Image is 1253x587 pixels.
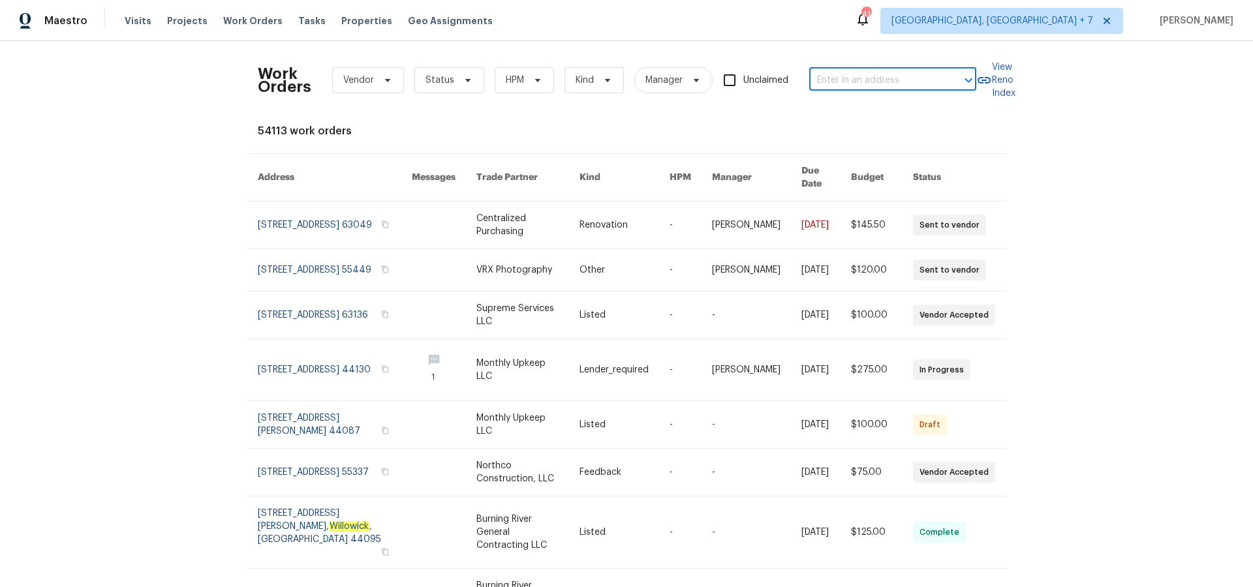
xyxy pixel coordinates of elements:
td: - [659,249,702,292]
td: - [702,292,791,339]
td: Feedback [569,449,659,496]
td: Listed [569,496,659,569]
td: - [659,292,702,339]
td: Lender_required [569,339,659,401]
td: Listed [569,292,659,339]
th: Manager [702,154,791,202]
span: Tasks [298,16,326,25]
span: Work Orders [223,14,283,27]
th: Kind [569,154,659,202]
span: Unclaimed [743,74,788,87]
span: Geo Assignments [408,14,493,27]
th: HPM [659,154,702,202]
td: - [659,401,702,449]
td: [PERSON_NAME] [702,249,791,292]
div: 41 [861,8,871,21]
div: 54113 work orders [258,125,995,138]
span: Visits [125,14,151,27]
td: - [659,339,702,401]
td: Northco Construction, LLC [466,449,570,496]
th: Status [903,154,1006,202]
a: View Reno Index [976,61,1015,100]
td: Listed [569,401,659,449]
td: - [702,401,791,449]
td: [PERSON_NAME] [702,202,791,249]
td: Other [569,249,659,292]
td: Monthly Upkeep LLC [466,401,570,449]
button: Copy Address [379,425,391,436]
th: Address [247,154,401,202]
span: HPM [506,74,524,87]
td: VRX Photography [466,249,570,292]
td: - [702,496,791,569]
h2: Work Orders [258,67,311,93]
button: Copy Address [379,546,391,558]
span: Maestro [44,14,87,27]
th: Messages [401,154,466,202]
button: Copy Address [379,309,391,320]
td: - [702,449,791,496]
button: Copy Address [379,363,391,375]
span: Status [425,74,454,87]
td: Monthly Upkeep LLC [466,339,570,401]
th: Budget [841,154,903,202]
td: - [659,449,702,496]
span: Vendor [343,74,374,87]
td: - [659,496,702,569]
button: Copy Address [379,263,391,275]
span: Manager [645,74,683,87]
span: Properties [341,14,392,27]
span: Projects [167,14,208,27]
th: Due Date [791,154,841,202]
td: - [659,202,702,249]
button: Copy Address [379,466,391,477]
td: Centralized Purchasing [466,202,570,249]
button: Open [959,71,978,89]
span: Kind [576,74,594,87]
td: Burning River General Contracting LLC [466,496,570,569]
input: Enter in an address [809,70,940,91]
span: [PERSON_NAME] [1154,14,1233,27]
button: Copy Address [379,218,391,230]
td: Supreme Services LLC [466,292,570,339]
span: [GEOGRAPHIC_DATA], [GEOGRAPHIC_DATA] + 7 [891,14,1093,27]
th: Trade Partner [466,154,570,202]
td: [PERSON_NAME] [702,339,791,401]
td: Renovation [569,202,659,249]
